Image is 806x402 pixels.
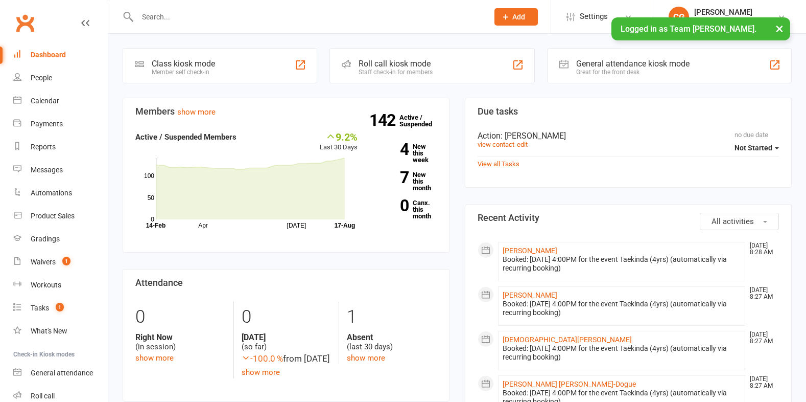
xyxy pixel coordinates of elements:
div: Product Sales [31,212,75,220]
span: 1 [56,303,64,311]
span: Not Started [734,144,772,152]
h3: Members [135,106,437,117]
button: All activities [700,213,779,230]
div: (so far) [242,332,331,352]
a: Reports [13,136,108,159]
a: What's New [13,320,108,343]
time: [DATE] 8:27 AM [745,331,778,345]
div: (in session) [135,332,226,352]
div: Great for the front desk [576,69,690,76]
span: 1 [62,257,70,265]
a: Workouts [13,274,108,297]
a: 4New this week [373,143,437,163]
a: Gradings [13,228,108,251]
a: Tasks 1 [13,297,108,320]
h3: Due tasks [478,106,779,117]
a: General attendance kiosk mode [13,362,108,385]
div: Action [478,131,779,141]
button: Not Started [734,139,779,157]
a: 142Active / Suspended [399,106,444,135]
div: Reports [31,143,56,151]
strong: 142 [369,113,399,128]
span: Add [512,13,525,21]
div: Member self check-in [152,69,215,76]
a: Clubworx [12,10,38,36]
div: Team [PERSON_NAME] [694,17,768,26]
div: Dashboard [31,51,66,59]
a: 0Canx. this month [373,199,437,219]
div: People [31,74,52,82]
div: [PERSON_NAME] [694,8,768,17]
div: General attendance kiosk mode [576,59,690,69]
span: : [PERSON_NAME] [501,131,566,141]
div: General attendance [31,369,93,377]
button: Add [494,8,538,26]
a: Messages [13,159,108,182]
a: [DEMOGRAPHIC_DATA][PERSON_NAME] [503,336,632,344]
h3: Recent Activity [478,213,779,223]
time: [DATE] 8:27 AM [745,287,778,300]
div: (last 30 days) [347,332,437,352]
div: Workouts [31,281,61,289]
strong: Right Now [135,332,226,342]
h3: Attendance [135,278,437,288]
a: [PERSON_NAME] [PERSON_NAME]-Dogue [503,380,636,388]
div: Tasks [31,304,49,312]
div: Gradings [31,235,60,243]
a: People [13,66,108,90]
span: All activities [712,217,754,226]
div: Roll call [31,392,55,400]
div: Roll call kiosk mode [359,59,433,69]
a: edit [517,141,528,148]
a: Dashboard [13,43,108,66]
a: view contact [478,141,514,148]
strong: 7 [373,170,409,185]
div: What's New [31,327,67,335]
span: Settings [580,5,608,28]
a: 7New this month [373,171,437,191]
div: Messages [31,166,63,174]
strong: Absent [347,332,437,342]
a: [PERSON_NAME] [503,291,557,299]
span: -100.0 % [242,353,283,364]
div: Staff check-in for members [359,69,433,76]
div: Waivers [31,258,56,266]
strong: 0 [373,198,409,213]
a: Waivers 1 [13,251,108,274]
div: CG [669,7,689,27]
div: 0 [242,302,331,332]
input: Search... [134,10,481,24]
time: [DATE] 8:27 AM [745,376,778,389]
a: Automations [13,182,108,205]
a: [PERSON_NAME] [503,247,557,255]
div: 1 [347,302,437,332]
strong: 4 [373,142,409,157]
a: Product Sales [13,205,108,228]
time: [DATE] 8:28 AM [745,242,778,256]
div: Payments [31,120,63,128]
strong: [DATE] [242,332,331,342]
div: 0 [135,302,226,332]
a: show more [347,353,385,363]
a: Calendar [13,90,108,113]
div: from [DATE] [242,352,331,366]
div: Last 30 Days [320,131,358,153]
div: Booked: [DATE] 4:00PM for the event Taekinda (4yrs) (automatically via recurring booking) [503,255,741,273]
a: show more [177,107,216,117]
div: Automations [31,189,72,197]
a: Payments [13,113,108,136]
div: Booked: [DATE] 4:00PM for the event Taekinda (4yrs) (automatically via recurring booking) [503,344,741,362]
div: 9.2% [320,131,358,142]
a: show more [135,353,174,363]
a: show more [242,368,280,377]
a: View all Tasks [478,160,519,168]
span: Logged in as Team [PERSON_NAME]. [621,24,756,34]
strong: Active / Suspended Members [135,132,236,142]
button: × [770,17,789,39]
div: Calendar [31,97,59,105]
div: Class kiosk mode [152,59,215,69]
div: Booked: [DATE] 4:00PM for the event Taekinda (4yrs) (automatically via recurring booking) [503,300,741,317]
